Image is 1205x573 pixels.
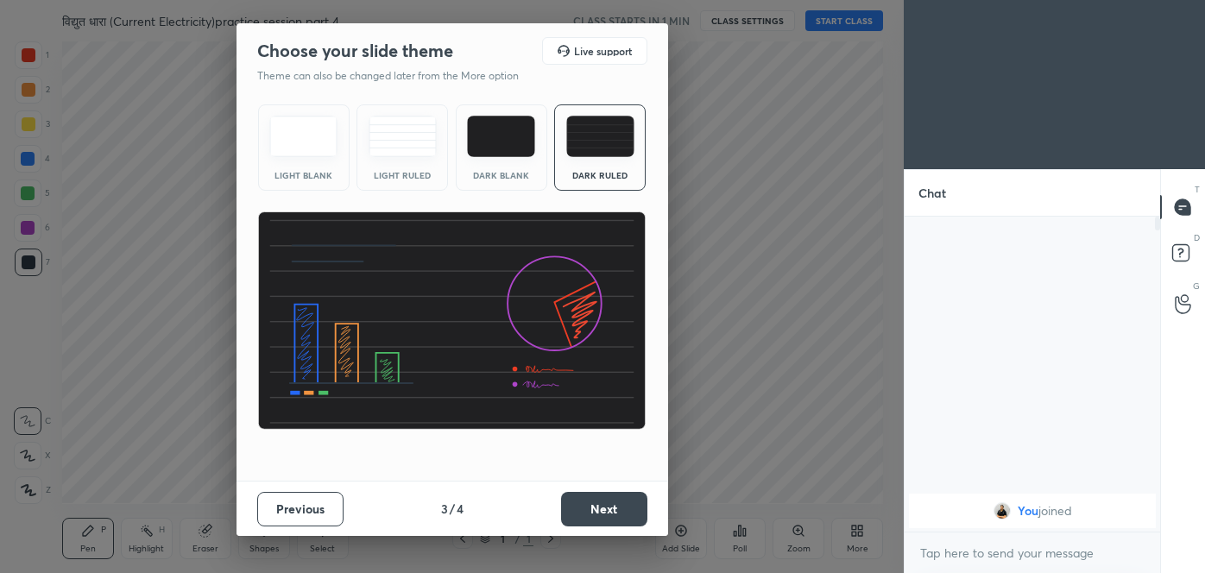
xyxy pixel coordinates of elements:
[565,171,634,179] div: Dark Ruled
[1195,183,1200,196] p: T
[1194,231,1200,244] p: D
[257,492,344,526] button: Previous
[269,116,338,157] img: lightTheme.e5ed3b09.svg
[574,46,632,56] h5: Live support
[457,500,464,518] h4: 4
[905,490,1160,532] div: grid
[1018,504,1038,518] span: You
[257,68,537,84] p: Theme can also be changed later from the More option
[467,116,535,157] img: darkTheme.f0cc69e5.svg
[994,502,1011,519] img: 328e836ca9b34a41ab6820f4758145ba.jpg
[257,211,647,431] img: darkRuledThemeBanner.864f114c.svg
[467,171,536,179] div: Dark Blank
[441,500,448,518] h4: 3
[1038,504,1072,518] span: joined
[368,171,437,179] div: Light Ruled
[561,492,647,526] button: Next
[257,40,453,62] h2: Choose your slide theme
[369,116,437,157] img: lightRuledTheme.5fabf969.svg
[450,500,455,518] h4: /
[1193,280,1200,293] p: G
[566,116,634,157] img: darkRuledTheme.de295e13.svg
[269,171,338,179] div: Light Blank
[905,170,960,216] p: Chat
